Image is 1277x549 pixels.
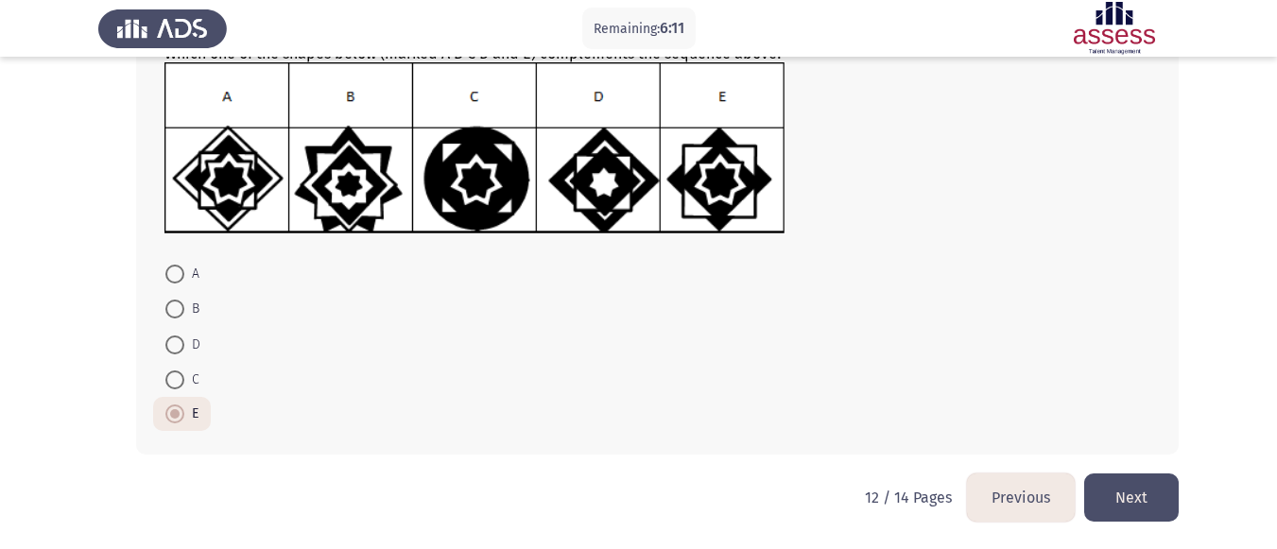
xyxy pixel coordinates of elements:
span: B [184,298,199,320]
span: 6:11 [660,19,684,37]
img: Assessment logo of ASSESS Focus 4 Module Assessment (EN/AR) (Basic - IB) [1050,2,1179,55]
button: load previous page [967,473,1075,522]
span: A [184,263,199,285]
span: E [184,403,198,425]
p: 12 / 14 Pages [865,489,952,506]
button: load next page [1084,473,1179,522]
span: D [184,334,200,356]
p: Remaining: [594,17,684,41]
img: UkFYYl8wNzRfQi5wbmcxNjkxMzAzNDM2MTQ5.png [164,62,785,234]
span: C [184,369,199,391]
img: Assess Talent Management logo [98,2,227,55]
